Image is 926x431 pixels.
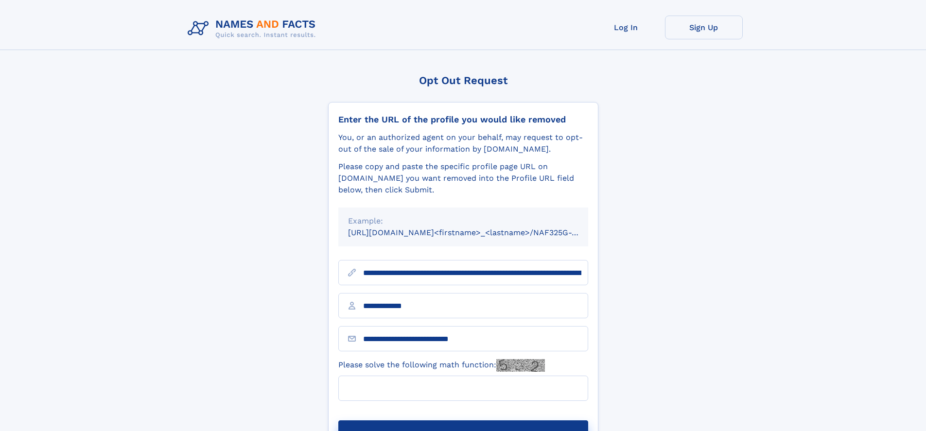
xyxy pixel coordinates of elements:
[338,114,588,125] div: Enter the URL of the profile you would like removed
[587,16,665,39] a: Log In
[328,74,598,86] div: Opt Out Request
[665,16,743,39] a: Sign Up
[338,359,545,372] label: Please solve the following math function:
[348,228,607,237] small: [URL][DOMAIN_NAME]<firstname>_<lastname>/NAF325G-xxxxxxxx
[348,215,578,227] div: Example:
[338,161,588,196] div: Please copy and paste the specific profile page URL on [DOMAIN_NAME] you want removed into the Pr...
[338,132,588,155] div: You, or an authorized agent on your behalf, may request to opt-out of the sale of your informatio...
[184,16,324,42] img: Logo Names and Facts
